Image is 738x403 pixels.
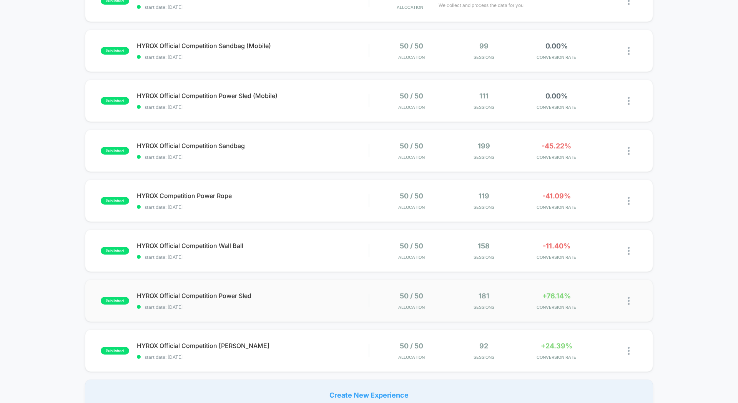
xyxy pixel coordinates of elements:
[450,155,519,160] span: Sessions
[137,292,369,300] span: HYROX Official Competition Power Sled
[628,347,630,355] img: close
[628,47,630,55] img: close
[398,205,425,210] span: Allocation
[450,55,519,60] span: Sessions
[628,297,630,305] img: close
[400,42,423,50] span: 50 / 50
[137,92,369,100] span: HYROX Official Competition Power Sled (Mobile)
[542,142,571,150] span: -45.22%
[479,292,489,300] span: 181
[137,204,369,210] span: start date: [DATE]
[478,142,490,150] span: 199
[522,55,591,60] span: CONVERSION RATE
[101,197,129,205] span: published
[137,354,369,360] span: start date: [DATE]
[101,297,129,305] span: published
[137,192,369,200] span: HYROX Competition Power Rope
[542,192,571,200] span: -41.09%
[137,342,369,350] span: HYROX Official Competition [PERSON_NAME]
[543,242,570,250] span: -11.40%
[398,255,425,260] span: Allocation
[101,47,129,55] span: published
[400,242,423,250] span: 50 / 50
[479,192,489,200] span: 119
[101,247,129,255] span: published
[628,197,630,205] img: close
[398,355,425,360] span: Allocation
[545,92,568,100] span: 0.00%
[137,54,369,60] span: start date: [DATE]
[522,205,591,210] span: CONVERSION RATE
[137,4,369,10] span: start date: [DATE]
[101,97,129,105] span: published
[137,142,369,150] span: HYROX Official Competition Sandbag
[479,42,489,50] span: 99
[450,105,519,110] span: Sessions
[522,305,591,310] span: CONVERSION RATE
[137,254,369,260] span: start date: [DATE]
[400,142,423,150] span: 50 / 50
[400,92,423,100] span: 50 / 50
[400,292,423,300] span: 50 / 50
[628,147,630,155] img: close
[522,355,591,360] span: CONVERSION RATE
[101,147,129,155] span: published
[398,55,425,60] span: Allocation
[522,155,591,160] span: CONVERSION RATE
[400,342,423,350] span: 50 / 50
[479,92,489,100] span: 111
[545,42,568,50] span: 0.00%
[522,255,591,260] span: CONVERSION RATE
[137,42,369,50] span: HYROX Official Competition Sandbag (Mobile)
[137,304,369,310] span: start date: [DATE]
[478,242,490,250] span: 158
[628,97,630,105] img: close
[101,347,129,355] span: published
[398,155,425,160] span: Allocation
[628,247,630,255] img: close
[450,355,519,360] span: Sessions
[137,154,369,160] span: start date: [DATE]
[479,342,488,350] span: 92
[542,292,571,300] span: +76.14%
[450,305,519,310] span: Sessions
[137,104,369,110] span: start date: [DATE]
[450,255,519,260] span: Sessions
[450,205,519,210] span: Sessions
[137,242,369,250] span: HYROX Official Competition Wall Ball
[397,5,423,10] span: Allocation
[541,342,572,350] span: +24.39%
[439,2,524,9] span: We collect and process the data for you
[398,305,425,310] span: Allocation
[400,192,423,200] span: 50 / 50
[522,105,591,110] span: CONVERSION RATE
[398,105,425,110] span: Allocation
